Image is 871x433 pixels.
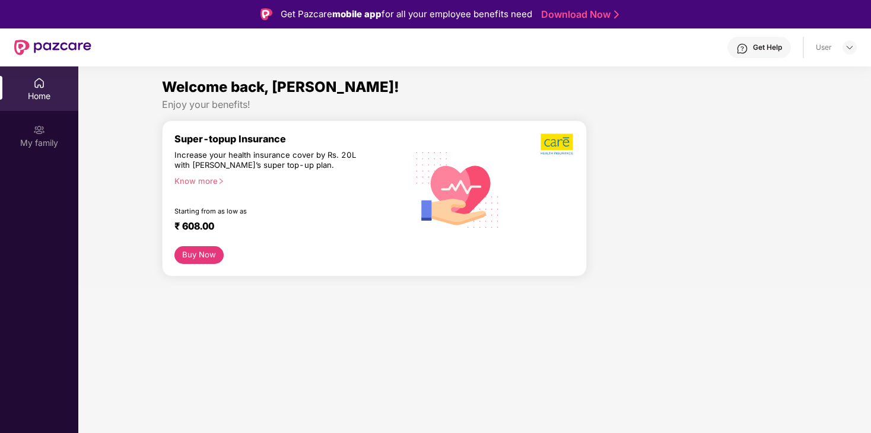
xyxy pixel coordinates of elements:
div: Super-topup Insurance [174,133,408,145]
img: Stroke [614,8,619,21]
img: svg+xml;base64,PHN2ZyBpZD0iSG9tZSIgeG1sbnM9Imh0dHA6Ly93d3cudzMub3JnLzIwMDAvc3ZnIiB3aWR0aD0iMjAiIG... [33,77,45,89]
div: Starting from as low as [174,207,357,215]
div: Enjoy your benefits! [162,98,787,111]
div: Get Help [753,43,782,52]
img: svg+xml;base64,PHN2ZyBpZD0iSGVscC0zMngzMiIgeG1sbnM9Imh0dHA6Ly93d3cudzMub3JnLzIwMDAvc3ZnIiB3aWR0aD... [736,43,748,55]
img: New Pazcare Logo [14,40,91,55]
div: Increase your health insurance cover by Rs. 20L with [PERSON_NAME]’s super top-up plan. [174,150,357,171]
div: Get Pazcare for all your employee benefits need [281,7,532,21]
img: Logo [260,8,272,20]
img: b5dec4f62d2307b9de63beb79f102df3.png [541,133,574,155]
div: ₹ 608.00 [174,220,396,234]
strong: mobile app [332,8,382,20]
img: svg+xml;base64,PHN2ZyBpZD0iRHJvcGRvd24tMzJ4MzIiIHhtbG5zPSJodHRwOi8vd3d3LnczLm9yZy8yMDAwL3N2ZyIgd2... [845,43,854,52]
img: svg+xml;base64,PHN2ZyB4bWxucz0iaHR0cDovL3d3dy53My5vcmcvMjAwMC9zdmciIHhtbG5zOnhsaW5rPSJodHRwOi8vd3... [408,138,508,240]
a: Download Now [541,8,615,21]
div: Know more [174,176,400,184]
button: Buy Now [174,246,224,264]
span: right [218,178,224,184]
span: Welcome back, [PERSON_NAME]! [162,78,399,95]
img: svg+xml;base64,PHN2ZyB3aWR0aD0iMjAiIGhlaWdodD0iMjAiIHZpZXdCb3g9IjAgMCAyMCAyMCIgZmlsbD0ibm9uZSIgeG... [33,124,45,136]
div: User [816,43,832,52]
